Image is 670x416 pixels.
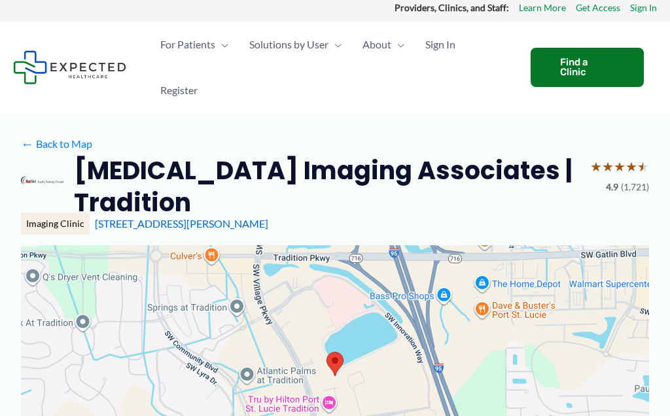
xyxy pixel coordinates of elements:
span: Solutions by User [249,22,328,67]
a: Solutions by UserMenu Toggle [239,22,352,67]
a: Register [150,67,208,113]
a: ←Back to Map [21,134,92,154]
span: Sign In [425,22,455,67]
h2: [MEDICAL_DATA] Imaging Associates | Tradition [74,154,580,219]
img: Expected Healthcare Logo - side, dark font, small [13,50,126,84]
span: ★ [590,154,602,179]
span: ← [21,137,33,150]
a: Sign In [415,22,466,67]
span: Menu Toggle [215,22,228,67]
span: Register [160,67,198,113]
span: For Patients [160,22,215,67]
div: Imaging Clinic [21,213,90,235]
a: Find a Clinic [531,48,644,87]
span: (1,721) [621,179,649,196]
a: [STREET_ADDRESS][PERSON_NAME] [95,217,268,230]
span: About [362,22,391,67]
a: For PatientsMenu Toggle [150,22,239,67]
nav: Primary Site Navigation [150,22,518,113]
strong: Providers, Clinics, and Staff: [395,2,509,13]
span: Menu Toggle [391,22,404,67]
span: ★ [614,154,626,179]
a: AboutMenu Toggle [352,22,415,67]
span: ★ [637,154,649,179]
span: 4.9 [606,179,618,196]
span: ★ [626,154,637,179]
span: Menu Toggle [328,22,342,67]
span: ★ [602,154,614,179]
